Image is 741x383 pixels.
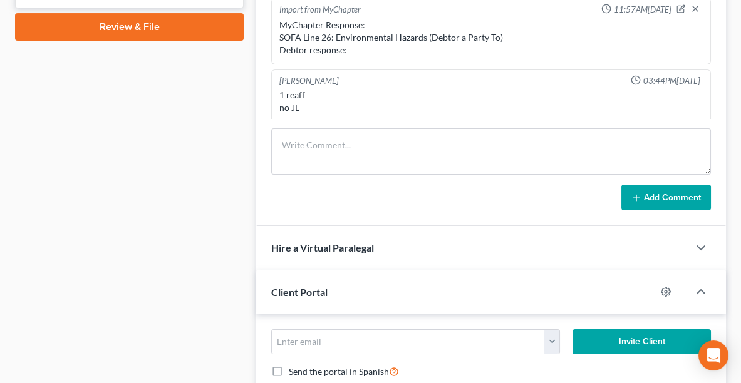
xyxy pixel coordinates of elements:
span: Hire a Virtual Paralegal [271,242,374,253]
div: Import from MyChapter [279,4,361,16]
div: 1 reaff no JL [279,89,703,114]
div: [PERSON_NAME] [279,75,339,87]
div: MyChapter Response: SOFA Line 26: Environmental Hazards (Debtor a Party To) Debtor response: [279,19,703,56]
div: Open Intercom Messenger [698,340,728,370]
button: Add Comment [621,185,711,211]
input: Enter email [272,330,545,354]
span: 03:44PM[DATE] [643,75,700,87]
span: 11:57AM[DATE] [614,4,671,16]
span: Send the portal in Spanish [289,366,389,377]
span: Client Portal [271,286,328,298]
button: Invite Client [573,329,711,354]
a: Review & File [15,13,244,41]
